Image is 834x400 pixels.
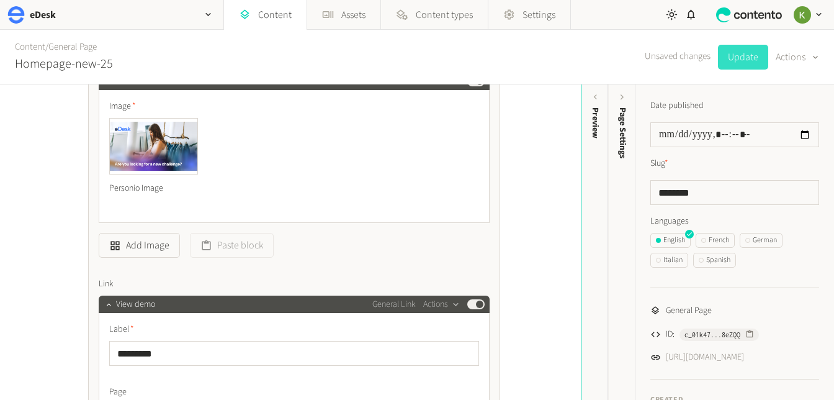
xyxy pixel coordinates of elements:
[679,329,759,341] button: c_01k47...8eZQQ
[109,175,198,202] div: Personio Image
[650,215,819,228] label: Languages
[522,7,555,22] span: Settings
[110,119,197,174] img: Personio Image
[666,304,712,317] span: General Page
[666,351,744,364] a: [URL][DOMAIN_NAME]
[616,107,629,158] span: Page Settings
[45,40,48,53] span: /
[693,253,736,268] button: Spanish
[99,278,114,291] span: Link
[423,297,460,312] button: Actions
[740,233,782,248] button: German
[645,50,711,64] span: Unsaved changes
[48,40,97,53] a: General Page
[650,157,668,170] label: Slug
[416,7,473,22] span: Content types
[776,45,819,70] button: Actions
[109,323,134,336] span: Label
[109,100,136,113] span: Image
[589,107,602,139] div: Preview
[745,235,777,246] div: German
[15,55,113,73] h2: Homepage-new-25
[701,235,729,246] div: French
[650,253,688,268] button: Italian
[30,7,56,22] h2: eDesk
[109,386,127,399] span: Page
[190,233,274,258] button: Paste block
[650,233,691,248] button: English
[656,235,685,246] div: English
[684,329,740,340] span: c_01k47...8eZQQ
[656,255,683,266] div: Italian
[116,298,155,311] span: View demo
[99,233,180,258] button: Add Image
[718,45,768,70] button: Update
[15,40,45,53] a: Content
[699,255,730,266] div: Spanish
[372,298,416,311] span: General Link
[650,99,704,112] label: Date published
[696,233,735,248] button: French
[794,6,811,24] img: Keelin Terry
[7,6,25,24] img: eDesk
[666,328,675,341] span: ID:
